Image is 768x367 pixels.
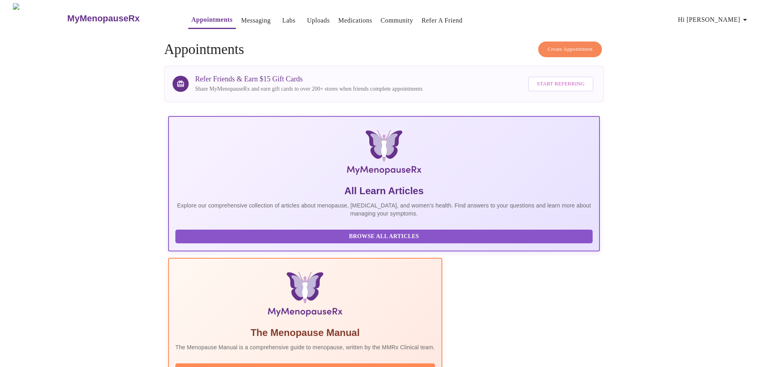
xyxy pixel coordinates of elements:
button: Refer a Friend [418,12,466,29]
span: Start Referring [537,79,585,89]
span: Create Appointment [547,45,593,54]
button: Labs [276,12,302,29]
button: Hi [PERSON_NAME] [675,12,753,28]
h5: All Learn Articles [175,185,593,197]
button: Community [377,12,416,29]
h3: Refer Friends & Earn $15 Gift Cards [195,75,423,83]
p: Explore our comprehensive collection of articles about menopause, [MEDICAL_DATA], and women's hea... [175,201,593,218]
a: Refer a Friend [422,15,463,26]
a: Messaging [241,15,271,26]
button: Medications [335,12,375,29]
img: MyMenopauseRx Logo [13,3,66,33]
button: Browse All Articles [175,230,593,244]
p: Share MyMenopauseRx and earn gift cards to over 200+ stores when friends complete appointments [195,85,423,93]
a: Medications [338,15,372,26]
img: MyMenopauseRx Logo [240,130,528,178]
h5: The Menopause Manual [175,326,435,339]
a: MyMenopauseRx [66,4,172,33]
a: Browse All Articles [175,232,595,239]
a: Start Referring [526,73,595,95]
h3: MyMenopauseRx [67,13,140,24]
button: Start Referring [528,77,593,91]
p: The Menopause Manual is a comprehensive guide to menopause, written by the MMRx Clinical team. [175,343,435,351]
img: Menopause Manual [216,272,393,320]
button: Create Appointment [538,41,602,57]
button: Messaging [238,12,274,29]
h4: Appointments [164,41,604,58]
a: Community [381,15,413,26]
a: Labs [282,15,296,26]
span: Hi [PERSON_NAME] [678,14,750,25]
a: Uploads [307,15,330,26]
button: Uploads [304,12,333,29]
button: Appointments [188,12,236,29]
span: Browse All Articles [183,232,585,242]
a: Appointments [191,14,233,25]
